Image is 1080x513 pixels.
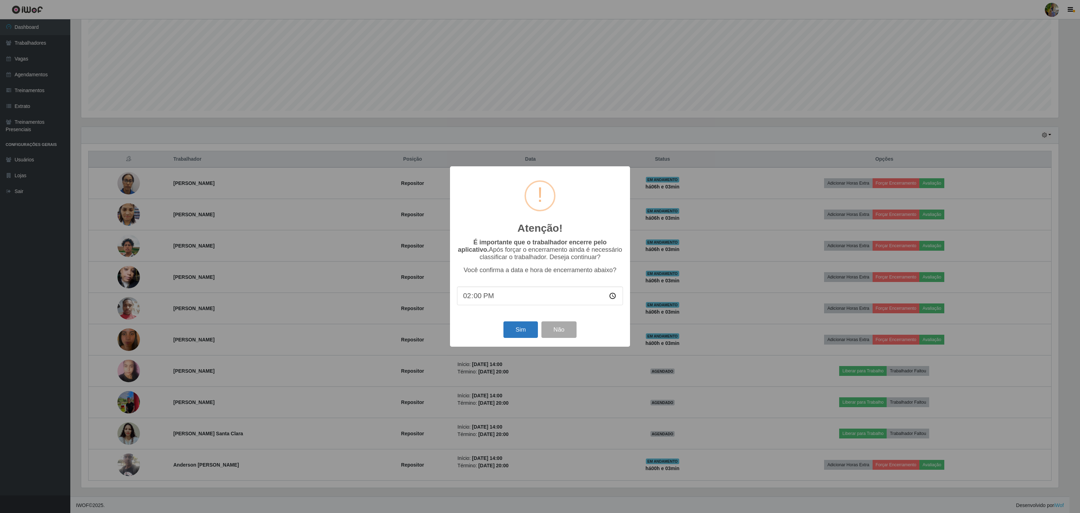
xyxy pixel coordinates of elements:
[458,239,606,253] b: É importante que o trabalhador encerre pelo aplicativo.
[457,267,623,274] p: Você confirma a data e hora de encerramento abaixo?
[503,321,538,338] button: Sim
[517,222,562,235] h2: Atenção!
[541,321,576,338] button: Não
[457,239,623,261] p: Após forçar o encerramento ainda é necessário classificar o trabalhador. Deseja continuar?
